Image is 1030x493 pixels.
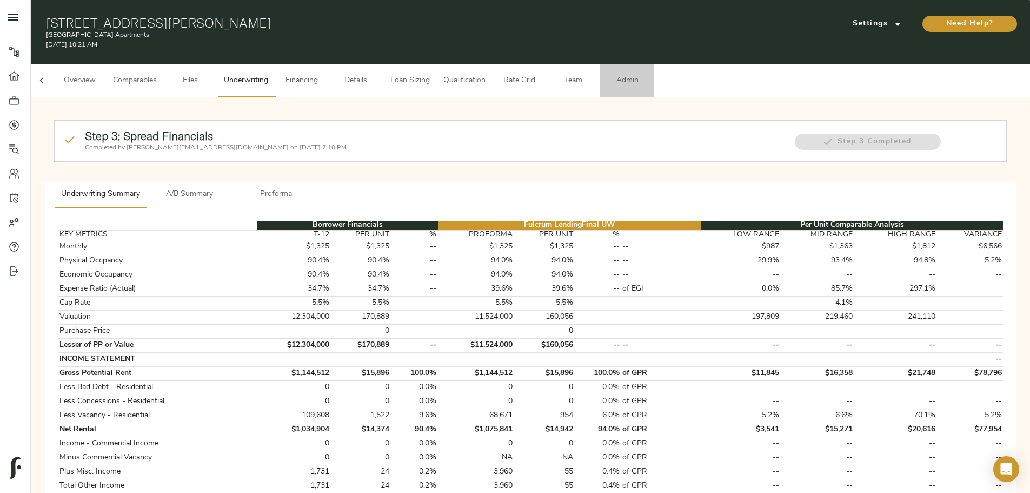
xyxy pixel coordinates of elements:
td: $6,566 [936,240,1003,254]
th: Fulcrum Lending Final UW [438,221,701,231]
button: Settings [836,16,918,32]
td: 5.2% [936,409,1003,423]
td: -- [574,338,621,352]
td: 94.0% [438,268,514,282]
h1: [STREET_ADDRESS][PERSON_NAME] [46,15,692,30]
td: $11,524,000 [438,338,514,352]
td: Total Other Income [58,479,257,493]
th: PER UNIT [331,230,391,240]
td: $1,144,512 [257,366,331,380]
td: NA [438,451,514,465]
td: 0.0% [391,395,438,409]
span: Team [553,74,594,88]
td: Purchase Price [58,324,257,338]
td: -- [701,268,780,282]
td: of GPR [621,395,701,409]
td: -- [574,268,621,282]
td: -- [701,324,780,338]
td: 3,960 [438,479,514,493]
td: -- [854,268,936,282]
td: $20,616 [854,423,936,437]
td: 0 [438,380,514,395]
td: $14,374 [331,423,391,437]
td: -- [936,395,1003,409]
p: [DATE] 10:21 AM [46,40,692,50]
td: -- [781,395,854,409]
td: 0.0% [391,451,438,465]
td: 29.9% [701,254,780,268]
td: Less Vacancy - Residential [58,409,257,423]
td: -- [574,310,621,324]
td: of GPR [621,380,701,395]
td: 90.4% [331,254,391,268]
td: 0 [331,437,391,451]
td: 297.1% [854,282,936,296]
td: 85.7% [781,282,854,296]
span: Financing [281,74,322,88]
span: Admin [607,74,648,88]
th: PROFORMA [438,230,514,240]
td: -- [781,338,854,352]
td: -- [701,465,780,479]
td: 100.0% [391,366,438,380]
td: $1,144,512 [438,366,514,380]
td: -- [936,338,1003,352]
td: -- [936,324,1003,338]
td: 90.4% [391,423,438,437]
td: 5.5% [514,296,574,310]
td: $1,075,841 [438,423,514,437]
td: of GPR [621,479,701,493]
td: of GPR [621,409,701,423]
span: Files [170,74,211,88]
td: -- [936,479,1003,493]
td: 0.4% [574,465,621,479]
th: % [391,230,438,240]
td: $16,358 [781,366,854,380]
td: -- [391,268,438,282]
td: Less Bad Debt - Residential [58,380,257,395]
span: Need Help? [933,17,1006,31]
td: -- [391,324,438,338]
td: $160,056 [514,338,574,352]
th: T-12 [257,230,331,240]
span: Overview [59,74,100,88]
td: -- [701,437,780,451]
td: 5.2% [701,409,780,423]
td: -- [621,240,701,254]
td: Gross Potential Rent [58,366,257,380]
td: Plus Misc. Income [58,465,257,479]
th: HIGH RANGE [854,230,936,240]
td: 0 [438,395,514,409]
td: Income - Commercial Income [58,437,257,451]
td: $170,889 [331,338,391,352]
td: 6.6% [781,409,854,423]
td: -- [854,479,936,493]
th: VARIANCE [936,230,1003,240]
td: 0 [257,437,331,451]
td: 170,889 [331,310,391,324]
td: -- [781,380,854,395]
td: 24 [331,465,391,479]
td: 24 [331,479,391,493]
span: Settings [847,17,907,31]
div: Open Intercom Messenger [993,456,1019,482]
td: -- [621,310,701,324]
td: 5.2% [936,254,1003,268]
th: MID RANGE [781,230,854,240]
th: % [574,230,621,240]
td: 0.0% [574,437,621,451]
td: $15,271 [781,423,854,437]
td: -- [574,254,621,268]
td: -- [391,296,438,310]
strong: Step 3: Spread Financials [85,129,213,143]
td: of GPR [621,423,701,437]
td: -- [936,451,1003,465]
td: 90.4% [257,254,331,268]
td: 0 [331,380,391,395]
td: 4.1% [781,296,854,310]
span: Rate Grid [499,74,540,88]
td: 0.0% [391,437,438,451]
td: -- [936,352,1003,366]
td: -- [621,254,701,268]
td: -- [854,465,936,479]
